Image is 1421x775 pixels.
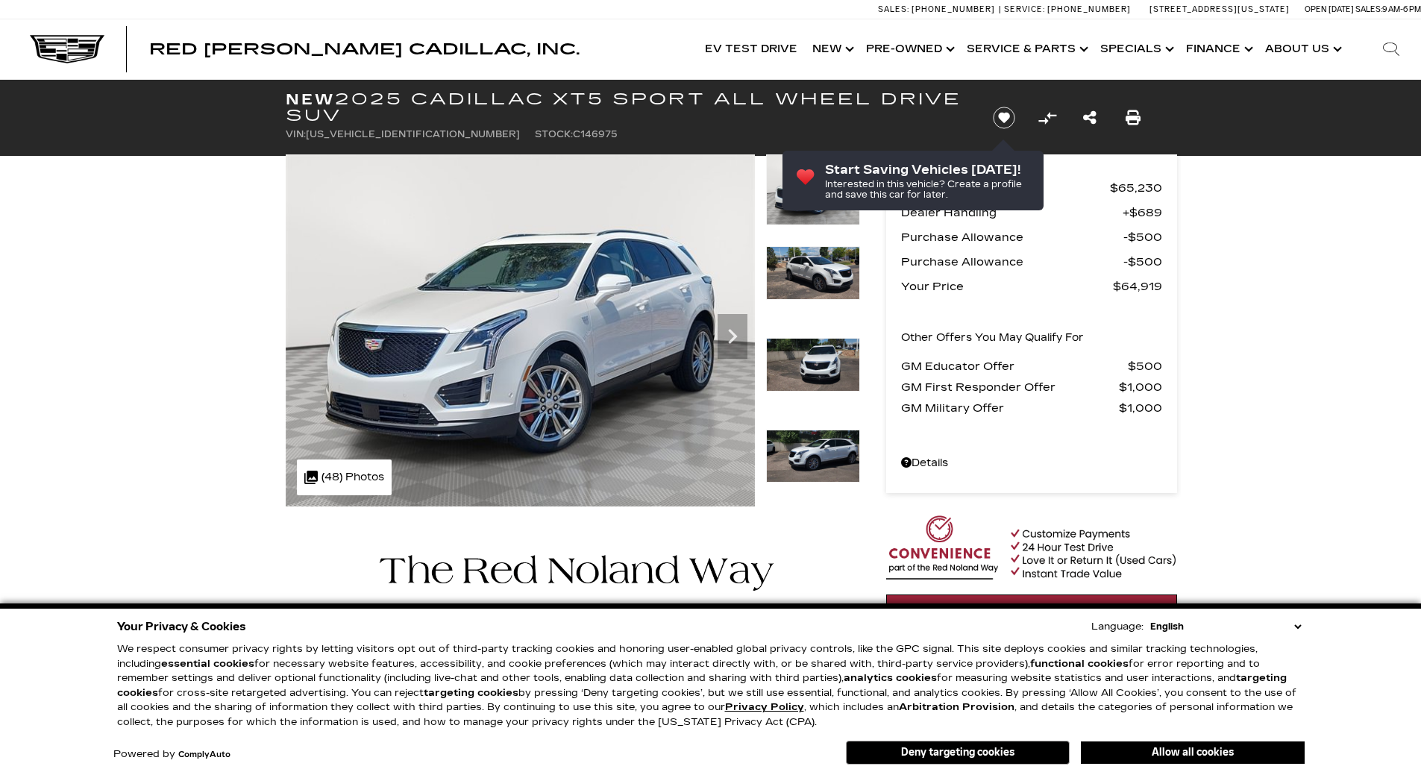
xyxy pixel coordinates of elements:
[859,19,959,79] a: Pre-Owned
[1382,4,1421,14] span: 9 AM-6 PM
[901,453,1162,474] a: Details
[999,5,1135,13] a: Service: [PHONE_NUMBER]
[306,129,520,139] span: [US_VEHICLE_IDENTIFICATION_NUMBER]
[1081,741,1305,764] button: Allow all cookies
[901,227,1162,248] a: Purchase Allowance $500
[1091,622,1144,632] div: Language:
[113,750,230,759] div: Powered by
[1004,4,1045,14] span: Service:
[725,701,804,713] a: Privacy Policy
[1083,107,1097,128] a: Share this New 2025 Cadillac XT5 Sport All Wheel Drive SUV
[1047,4,1131,14] span: [PHONE_NUMBER]
[1179,19,1258,79] a: Finance
[901,356,1128,377] span: GM Educator Offer
[901,202,1162,223] a: Dealer Handling $689
[901,276,1162,297] a: Your Price $64,919
[535,129,573,139] span: Stock:
[1119,377,1162,398] span: $1,000
[286,91,968,124] h1: 2025 Cadillac XT5 Sport All Wheel Drive SUV
[878,5,999,13] a: Sales: [PHONE_NUMBER]
[286,154,755,506] img: New 2025 Crystal White Tricoat Cadillac Sport image 1
[901,251,1123,272] span: Purchase Allowance
[1123,251,1162,272] span: $500
[1113,276,1162,297] span: $64,919
[178,750,230,759] a: ComplyAuto
[1036,107,1058,129] button: Compare vehicle
[1093,19,1179,79] a: Specials
[899,701,1014,713] strong: Arbitration Provision
[901,178,1110,198] span: MSRP
[901,398,1162,418] a: GM Military Offer $1,000
[117,642,1305,729] p: We respect consumer privacy rights by letting visitors opt out of third-party tracking cookies an...
[161,658,254,670] strong: essential cookies
[901,327,1084,348] p: Other Offers You May Qualify For
[1258,19,1346,79] a: About Us
[1119,398,1162,418] span: $1,000
[1126,107,1141,128] a: Print this New 2025 Cadillac XT5 Sport All Wheel Drive SUV
[1110,178,1162,198] span: $65,230
[766,154,860,225] img: New 2025 Crystal White Tricoat Cadillac Sport image 1
[901,227,1123,248] span: Purchase Allowance
[697,19,805,79] a: EV Test Drive
[286,129,306,139] span: VIN:
[988,106,1020,130] button: Save vehicle
[901,377,1119,398] span: GM First Responder Offer
[30,35,104,63] img: Cadillac Dark Logo with Cadillac White Text
[959,19,1093,79] a: Service & Parts
[297,459,392,495] div: (48) Photos
[1123,202,1162,223] span: $689
[573,129,618,139] span: C146975
[846,741,1070,765] button: Deny targeting cookies
[424,687,518,699] strong: targeting cookies
[1128,356,1162,377] span: $500
[901,202,1123,223] span: Dealer Handling
[901,356,1162,377] a: GM Educator Offer $500
[912,4,995,14] span: [PHONE_NUMBER]
[149,40,580,58] span: Red [PERSON_NAME] Cadillac, Inc.
[878,4,909,14] span: Sales:
[1123,227,1162,248] span: $500
[1149,4,1290,14] a: [STREET_ADDRESS][US_STATE]
[718,314,747,359] div: Next
[901,251,1162,272] a: Purchase Allowance $500
[1305,4,1354,14] span: Open [DATE]
[1030,658,1129,670] strong: functional cookies
[766,246,860,300] img: New 2025 Crystal White Tricoat Cadillac Sport image 2
[844,672,937,684] strong: analytics cookies
[1355,4,1382,14] span: Sales:
[117,672,1287,699] strong: targeting cookies
[117,616,246,637] span: Your Privacy & Cookies
[805,19,859,79] a: New
[1146,619,1305,634] select: Language Select
[901,276,1113,297] span: Your Price
[766,338,860,392] img: New 2025 Crystal White Tricoat Cadillac Sport image 3
[149,42,580,57] a: Red [PERSON_NAME] Cadillac, Inc.
[901,398,1119,418] span: GM Military Offer
[286,90,335,108] strong: New
[886,594,1177,635] a: Start Your Deal
[766,430,860,483] img: New 2025 Crystal White Tricoat Cadillac Sport image 4
[901,178,1162,198] a: MSRP $65,230
[901,377,1162,398] a: GM First Responder Offer $1,000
